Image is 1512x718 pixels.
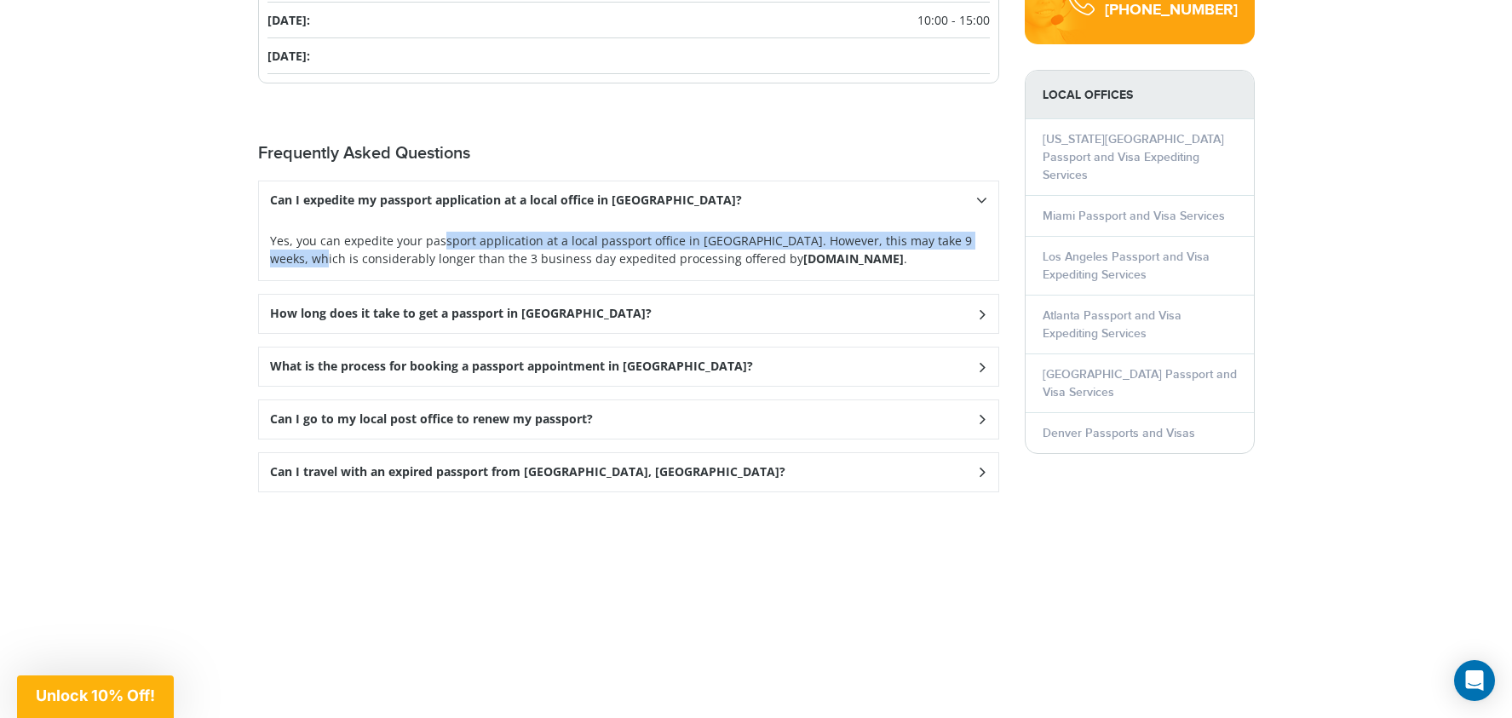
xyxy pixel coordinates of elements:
a: Atlanta Passport and Visa Expediting Services [1043,308,1181,341]
a: Los Angeles Passport and Visa Expediting Services [1043,250,1210,282]
iframe: fb:comments Facebook Social Plugin [258,505,999,676]
p: Yes, you can expedite your passport application at a local passport office in [GEOGRAPHIC_DATA]. ... [270,232,987,267]
span: 10:00 - 15:00 [917,11,990,29]
li: [DATE]: [267,3,990,38]
h3: What is the process for booking a passport appointment in [GEOGRAPHIC_DATA]? [270,359,753,374]
strong: [DOMAIN_NAME] [803,250,904,267]
strong: LOCAL OFFICES [1026,71,1254,119]
li: [DATE]: [267,38,990,74]
h3: How long does it take to get a passport in [GEOGRAPHIC_DATA]? [270,307,652,321]
div: Open Intercom Messenger [1454,660,1495,701]
h3: Can I go to my local post office to renew my passport? [270,412,593,427]
a: [US_STATE][GEOGRAPHIC_DATA] Passport and Visa Expediting Services [1043,132,1224,182]
div: [PHONE_NUMBER] [1105,2,1238,19]
a: Denver Passports and Visas [1043,426,1195,440]
h2: Frequently Asked Questions [258,143,999,164]
span: Unlock 10% Off! [36,686,155,704]
h3: Can I travel with an expired passport from [GEOGRAPHIC_DATA], [GEOGRAPHIC_DATA]? [270,465,785,480]
h3: Can I expedite my passport application at a local office in [GEOGRAPHIC_DATA]? [270,193,742,208]
a: Miami Passport and Visa Services [1043,209,1225,223]
a: [GEOGRAPHIC_DATA] Passport and Visa Services [1043,367,1237,399]
div: Unlock 10% Off! [17,675,174,718]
